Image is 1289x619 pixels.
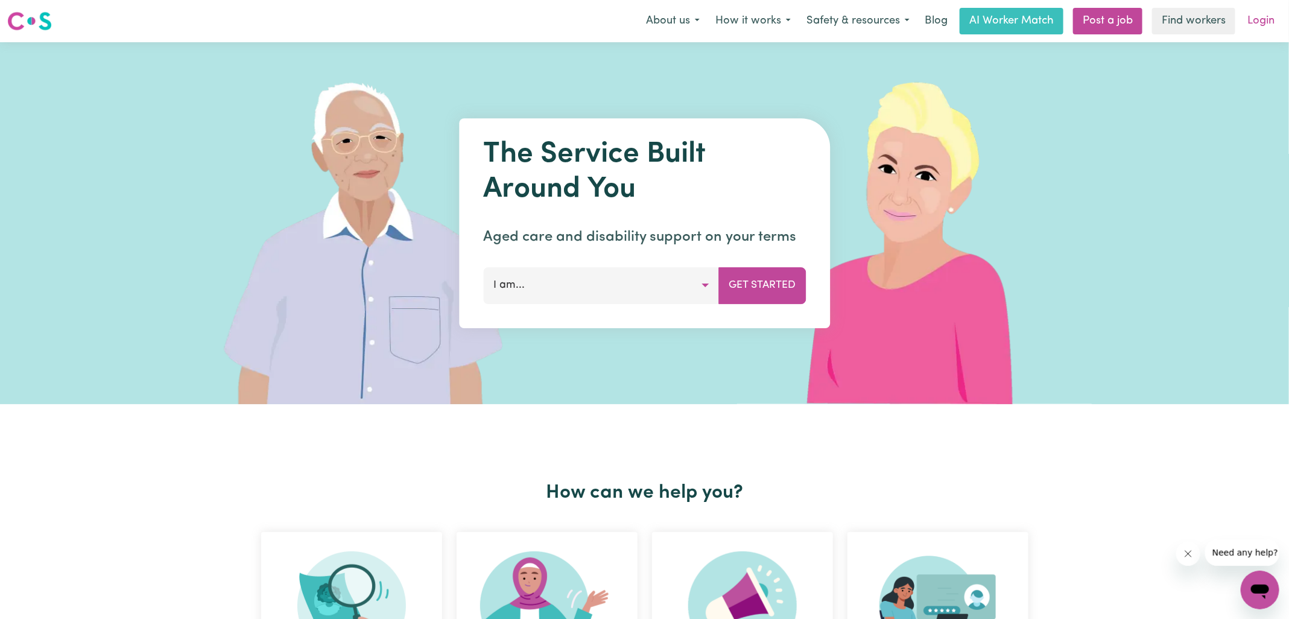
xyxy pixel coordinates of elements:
a: Blog [917,8,955,34]
h1: The Service Built Around You [483,138,806,207]
button: About us [638,8,708,34]
img: Careseekers logo [7,10,52,32]
p: Aged care and disability support on your terms [483,226,806,248]
h2: How can we help you? [254,481,1036,504]
iframe: Button to launch messaging window [1241,571,1279,609]
iframe: Close message [1176,542,1200,566]
button: I am... [483,267,719,303]
a: AI Worker Match [960,8,1063,34]
button: Get Started [718,267,806,303]
a: Login [1240,8,1282,34]
button: How it works [708,8,799,34]
a: Post a job [1073,8,1142,34]
a: Careseekers logo [7,7,52,35]
a: Find workers [1152,8,1235,34]
button: Safety & resources [799,8,917,34]
iframe: Message from company [1205,539,1279,566]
